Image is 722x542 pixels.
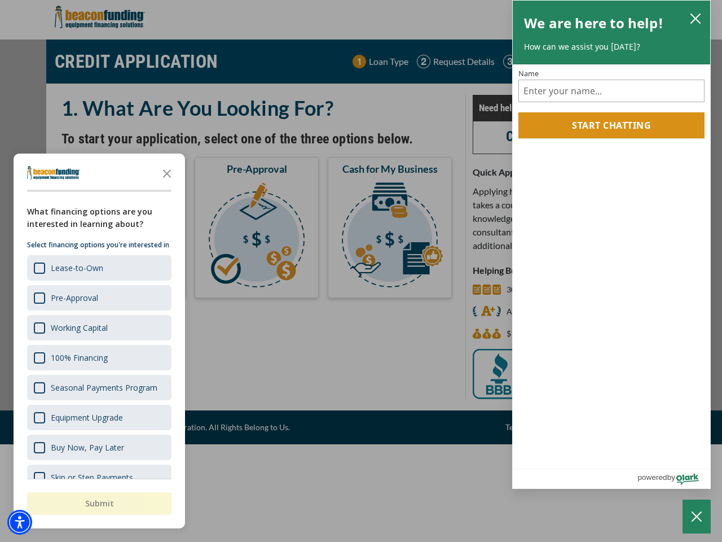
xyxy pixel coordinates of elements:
[637,469,710,488] a: Powered by Olark
[51,382,157,393] div: Seasonal Payments Program
[27,465,171,490] div: Skip or Step Payments
[51,263,103,273] div: Lease-to-Own
[27,206,171,230] div: What financing options are you interested in learning about?
[51,412,123,423] div: Equipment Upgrade
[51,322,108,333] div: Working Capital
[686,10,705,26] button: close chatbox
[518,70,705,77] label: Name
[51,472,133,483] div: Skip or Step Payments
[27,315,171,340] div: Working Capital
[51,352,108,363] div: 100% Financing
[27,435,171,460] div: Buy Now, Pay Later
[156,161,178,184] button: Close the survey
[667,470,675,484] span: by
[51,292,98,303] div: Pre-Approval
[524,41,699,53] p: How can we assist you [DATE]?
[518,80,705,102] input: Name
[27,345,171,370] div: 100% Financing
[637,470,667,484] span: powered
[14,154,185,528] div: Survey
[518,112,705,138] button: Start chatting
[27,255,171,281] div: Lease-to-Own
[51,442,124,453] div: Buy Now, Pay Later
[7,510,32,535] div: Accessibility Menu
[27,492,171,515] button: Submit
[27,166,80,180] img: Company logo
[683,500,711,534] button: Close Chatbox
[27,375,171,400] div: Seasonal Payments Program
[27,405,171,430] div: Equipment Upgrade
[524,12,663,34] h2: We are here to help!
[27,239,171,251] p: Select financing options you're interested in
[27,285,171,311] div: Pre-Approval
